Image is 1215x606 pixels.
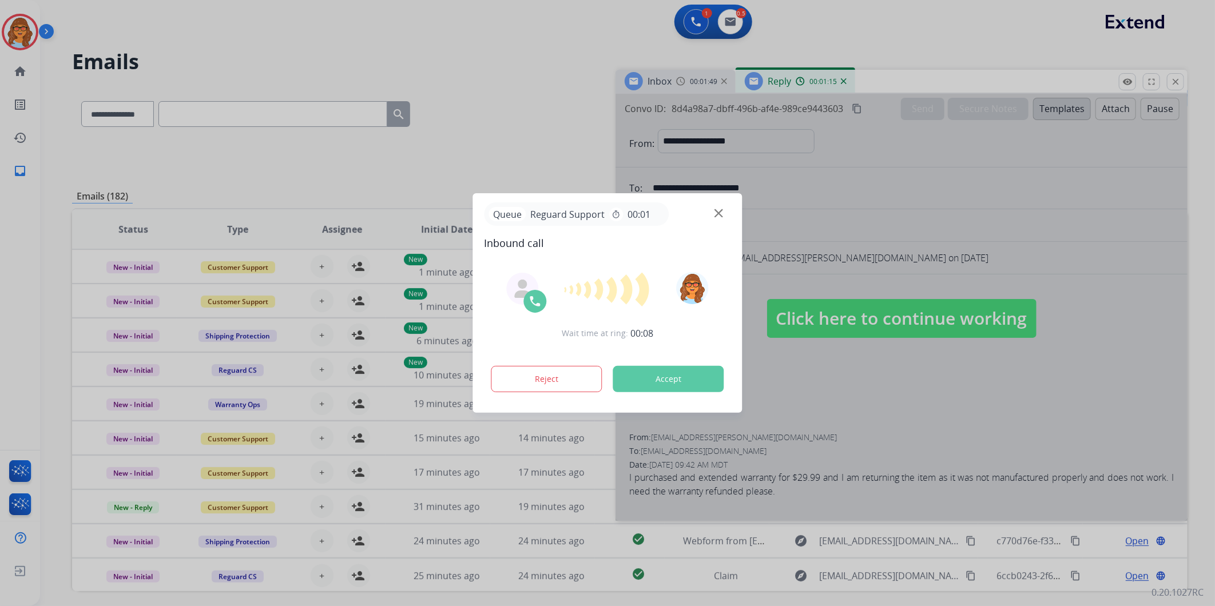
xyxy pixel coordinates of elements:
button: Reject [491,366,602,392]
img: call-icon [529,294,542,308]
img: agent-avatar [514,280,532,298]
button: Accept [613,366,724,392]
span: Wait time at ring: [562,328,628,339]
mat-icon: timer [612,210,621,219]
span: 00:08 [630,326,653,340]
span: Reguard Support [526,208,610,221]
span: Inbound call [485,235,731,251]
p: 0.20.1027RC [1152,585,1204,599]
span: 00:01 [628,208,651,221]
p: Queue [489,207,526,221]
img: avatar [676,272,708,304]
img: close-button [714,209,723,218]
